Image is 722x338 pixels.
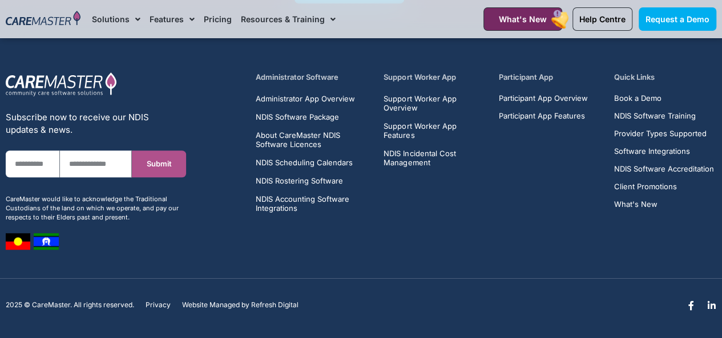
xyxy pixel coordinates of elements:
[255,158,370,167] a: NDIS Scheduling Calendars
[614,182,714,191] a: Client Promotions
[255,176,370,185] a: NDIS Rostering Software
[499,14,547,24] span: What's New
[255,94,370,103] a: Administrator App Overview
[614,112,714,120] a: NDIS Software Training
[614,200,714,209] a: What's New
[384,149,486,167] a: NDIS Incidental Cost Management
[483,7,562,31] a: What's New
[614,94,662,103] span: Book a Demo
[614,147,690,156] span: Software Integrations
[255,158,352,167] span: NDIS Scheduling Calendars
[614,129,707,138] span: Provider Types Supported
[6,233,30,250] img: image 7
[255,194,370,213] a: NDIS Accounting Software Integrations
[614,112,696,120] span: NDIS Software Training
[255,112,370,121] a: NDIS Software Package
[6,111,186,136] div: Subscribe now to receive our NDIS updates & news.
[384,94,486,112] a: Support Worker App Overview
[614,94,714,103] a: Book a Demo
[6,11,80,27] img: CareMaster Logo
[147,160,172,168] span: Submit
[132,150,186,177] button: Submit
[572,7,632,31] a: Help Centre
[579,14,626,24] span: Help Centre
[499,112,588,120] a: Participant App Features
[6,194,186,222] div: CareMaster would like to acknowledge the Traditional Custodians of the land on which we operate, ...
[614,147,714,156] a: Software Integrations
[646,14,709,24] span: Request a Demo
[384,121,486,140] a: Support Worker App Features
[384,72,486,83] h5: Support Worker App
[251,301,299,309] a: Refresh Digital
[614,165,714,173] a: NDIS Software Accreditation
[255,131,370,149] a: About CareMaster NDIS Software Licences
[614,72,716,83] h5: Quick Links
[614,200,658,209] span: What's New
[6,72,117,97] img: CareMaster Logo Part
[614,182,677,191] span: Client Promotions
[255,176,342,185] span: NDIS Rostering Software
[639,7,716,31] a: Request a Demo
[255,94,354,103] span: Administrator App Overview
[255,72,370,83] h5: Administrator Software
[146,301,171,309] a: Privacy
[34,233,59,250] img: image 8
[499,112,585,120] span: Participant App Features
[499,94,588,103] a: Participant App Overview
[614,129,714,138] a: Provider Types Supported
[499,72,601,83] h5: Participant App
[255,112,338,121] span: NDIS Software Package
[182,301,249,309] span: Website Managed by
[6,301,134,309] p: 2025 © CareMaster. All rights reserved.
